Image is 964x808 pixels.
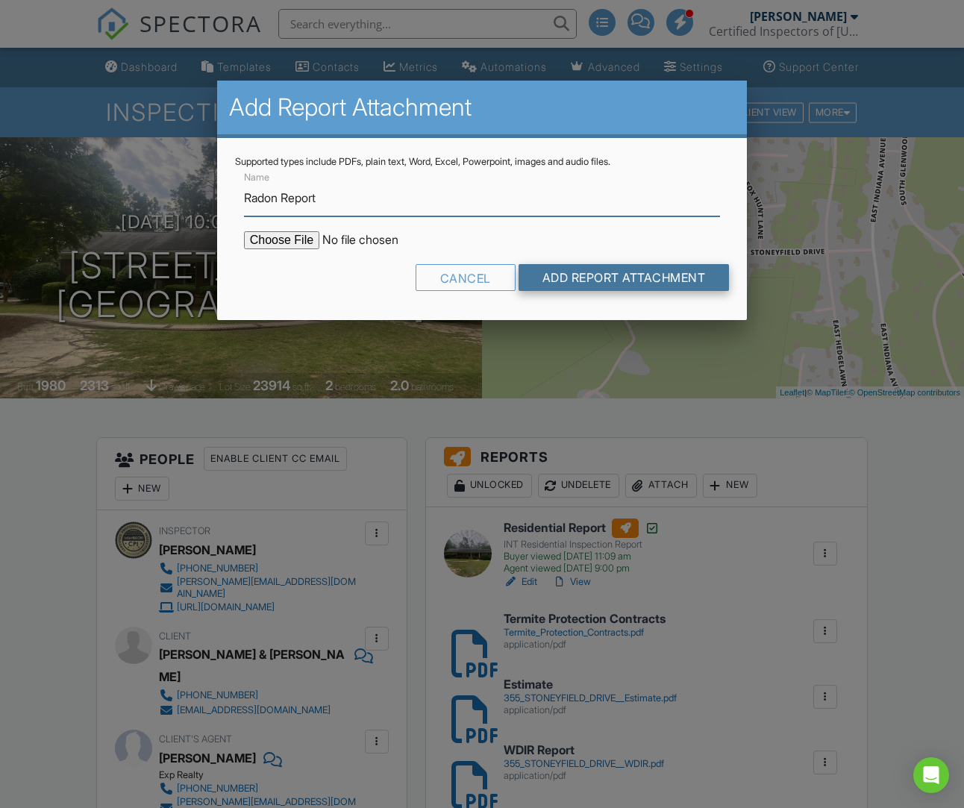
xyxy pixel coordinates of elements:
[519,264,730,291] input: Add Report Attachment
[229,93,736,122] h2: Add Report Attachment
[913,757,949,793] div: Open Intercom Messenger
[416,264,516,291] div: Cancel
[235,156,730,168] div: Supported types include PDFs, plain text, Word, Excel, Powerpoint, images and audio files.
[244,171,269,184] label: Name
